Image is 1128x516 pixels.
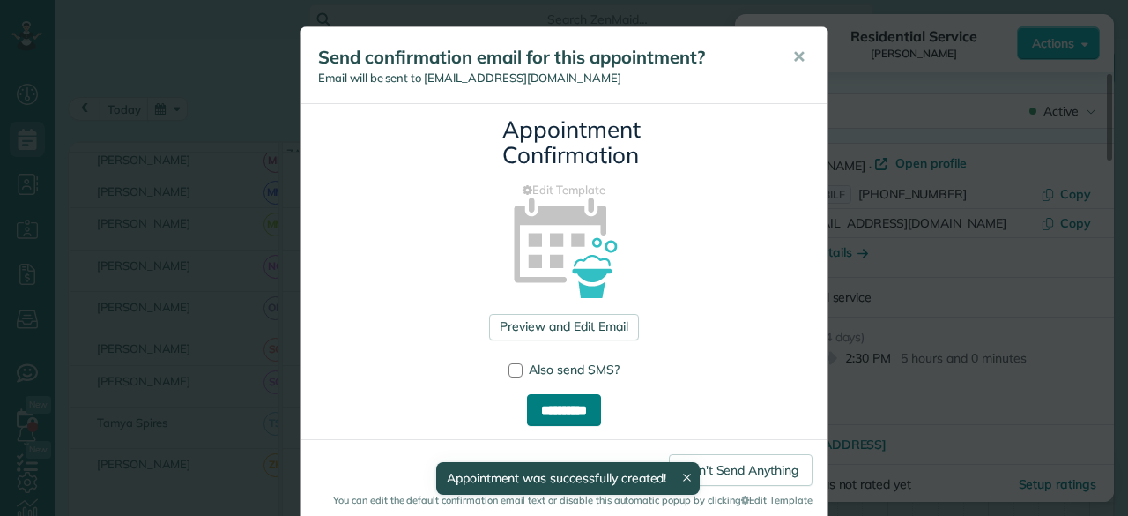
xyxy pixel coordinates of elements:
[436,462,701,495] div: Appointment was successfully created!
[792,47,805,67] span: ✕
[669,454,813,486] a: Don't Send Anything
[529,362,620,378] span: Also send SMS?
[318,71,621,85] span: Email will be sent to [EMAIL_ADDRESS][DOMAIN_NAME]
[502,117,626,168] h3: Appointment Confirmation
[315,493,813,507] small: You can edit the default confirmation email text or disable this automatic popup by clicking Edit...
[486,167,643,325] img: appointment_confirmation_icon-141e34405f88b12ade42628e8c248340957700ab75a12ae832a8710e9b578dc5.png
[318,45,768,70] h5: Send confirmation email for this appointment?
[489,314,638,340] a: Preview and Edit Email
[314,182,814,198] a: Edit Template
